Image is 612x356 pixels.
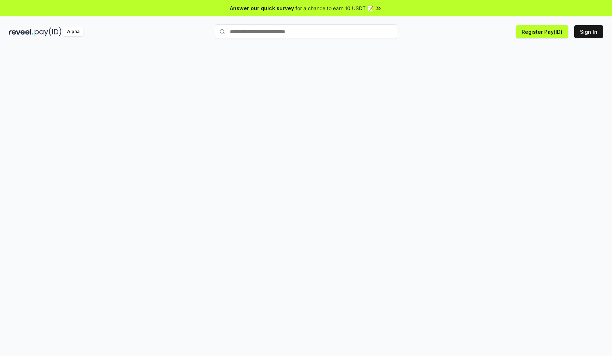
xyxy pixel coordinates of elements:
[35,27,62,36] img: pay_id
[574,25,603,38] button: Sign In
[63,27,83,36] div: Alpha
[9,27,33,36] img: reveel_dark
[516,25,568,38] button: Register Pay(ID)
[295,4,373,12] span: for a chance to earn 10 USDT 📝
[230,4,294,12] span: Answer our quick survey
